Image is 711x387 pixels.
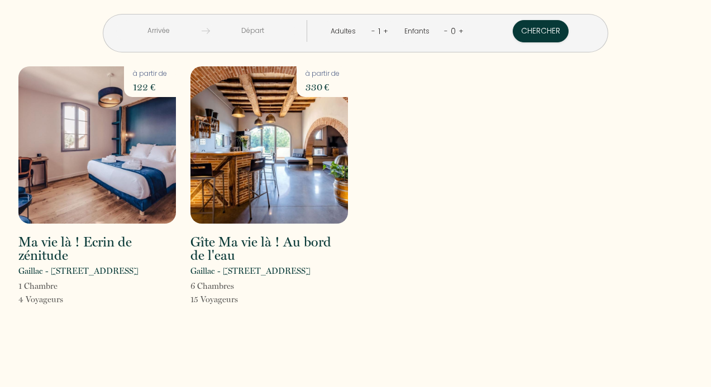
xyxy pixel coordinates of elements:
span: s [231,281,234,291]
a: + [383,26,388,36]
span: s [235,294,238,304]
input: Départ [210,20,295,42]
p: 6 Chambre [190,279,238,293]
input: Arrivée [116,20,202,42]
p: 330 € [306,79,340,95]
p: 15 Voyageur [190,293,238,306]
a: - [444,26,448,36]
p: Gaillac - [STREET_ADDRESS] [18,264,139,278]
img: guests [202,27,210,35]
span: s [60,294,63,304]
img: rental-image [18,66,176,224]
p: 4 Voyageur [18,293,63,306]
h2: Ma vie là ! Ecrin de zénitude [18,235,176,262]
div: 1 [375,22,383,40]
div: Adultes [331,26,360,37]
img: rental-image [190,66,348,224]
a: - [371,26,375,36]
button: Chercher [513,20,569,42]
p: Gaillac - [STREET_ADDRESS] [190,264,311,278]
p: 1 Chambre [18,279,63,293]
a: + [459,26,464,36]
div: 0 [448,22,459,40]
p: 122 € [133,79,167,95]
div: Enfants [404,26,433,37]
p: à partir de [306,69,340,79]
p: à partir de [133,69,167,79]
h2: Gîte Ma vie là ! Au bord de l'eau [190,235,348,262]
